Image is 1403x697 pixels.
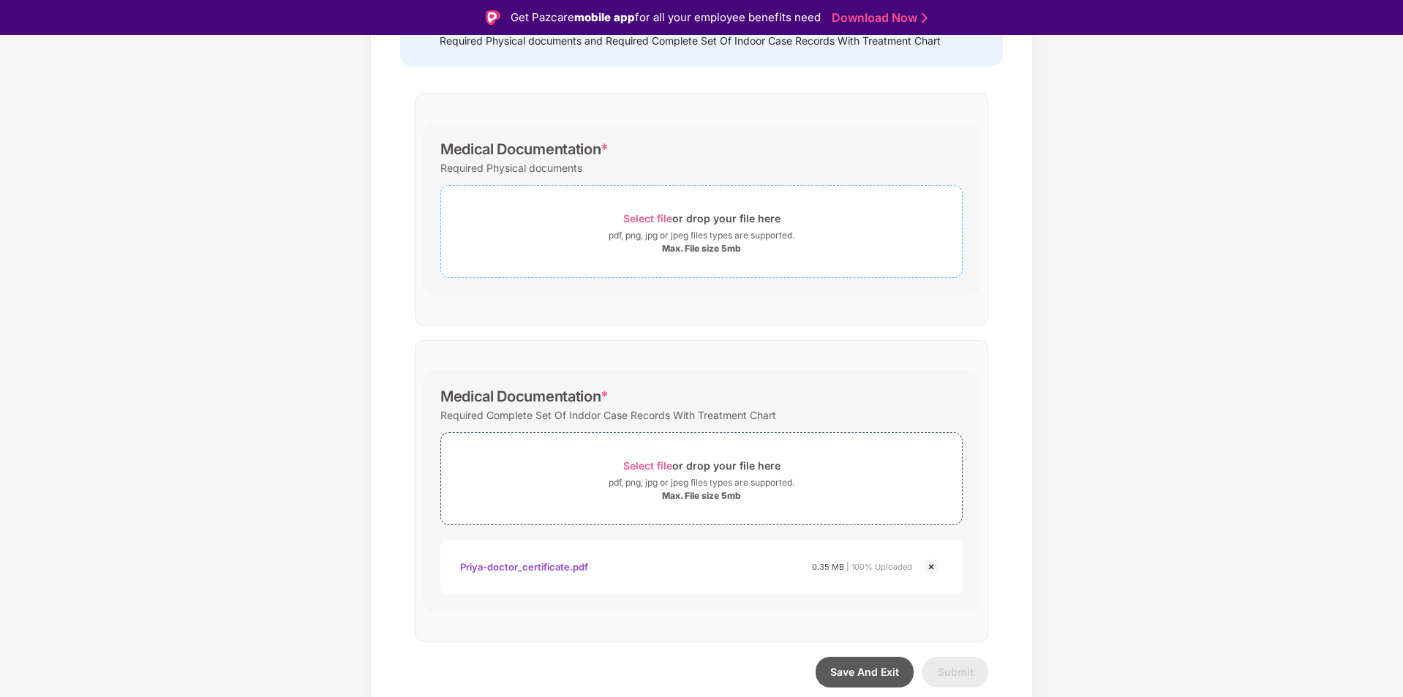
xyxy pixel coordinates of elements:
[816,657,914,687] button: Save And Exit
[441,197,962,266] span: Select fileor drop your file herepdf, png, jpg or jpeg files types are supported.Max. File size 5mb
[440,33,941,49] div: Required Physical documents and Required Complete Set Of Indoor Case Records With Treatment Chart
[623,208,781,228] div: or drop your file here
[486,10,500,25] img: Logo
[623,459,672,472] span: Select file
[609,475,794,490] div: pdf, png, jpg or jpeg files types are supported.
[511,9,821,26] div: Get Pazcare for all your employee benefits need
[609,228,794,243] div: pdf, png, jpg or jpeg files types are supported.
[440,158,582,178] div: Required Physical documents
[662,490,741,502] div: Max. File size 5mb
[440,405,776,425] div: Required Complete Set Of Inddor Case Records With Treatment Chart
[440,140,609,158] div: Medical Documentation
[830,666,899,678] span: Save And Exit
[938,666,974,678] span: Submit
[846,562,912,572] span: | 100% Uploaded
[460,554,588,579] div: Priya-doctor_certificate.pdf
[623,456,781,475] div: or drop your file here
[623,212,672,225] span: Select file
[440,388,609,405] div: Medical Documentation
[812,562,844,572] span: 0.35 MB
[922,657,988,687] button: Submit
[922,558,940,576] img: svg+xml;base64,PHN2ZyBpZD0iQ3Jvc3MtMjR4MjQiIHhtbG5zPSJodHRwOi8vd3d3LnczLm9yZy8yMDAwL3N2ZyIgd2lkdG...
[574,10,635,24] strong: mobile app
[832,10,923,26] a: Download Now
[662,243,741,255] div: Max. File size 5mb
[441,444,962,513] span: Select fileor drop your file herepdf, png, jpg or jpeg files types are supported.Max. File size 5mb
[922,10,928,26] img: Stroke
